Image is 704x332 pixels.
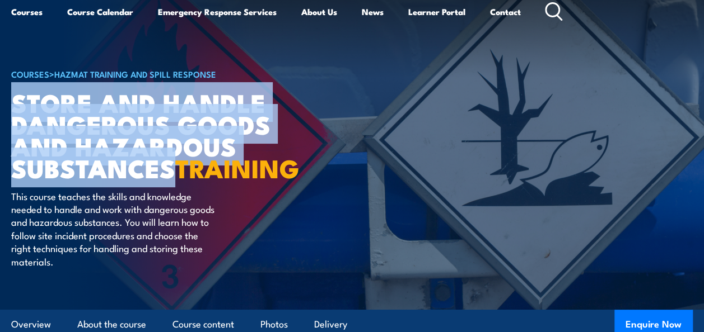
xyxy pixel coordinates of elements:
[11,189,216,268] p: This course teaches the skills and knowledge needed to handle and work with dangerous goods and h...
[54,68,216,80] a: HAZMAT Training and Spill Response
[11,91,288,179] h1: Store And Handle Dangerous Goods and Hazardous Substances
[11,67,288,80] h6: >
[175,148,300,187] strong: TRAINING
[11,68,49,80] a: COURSES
